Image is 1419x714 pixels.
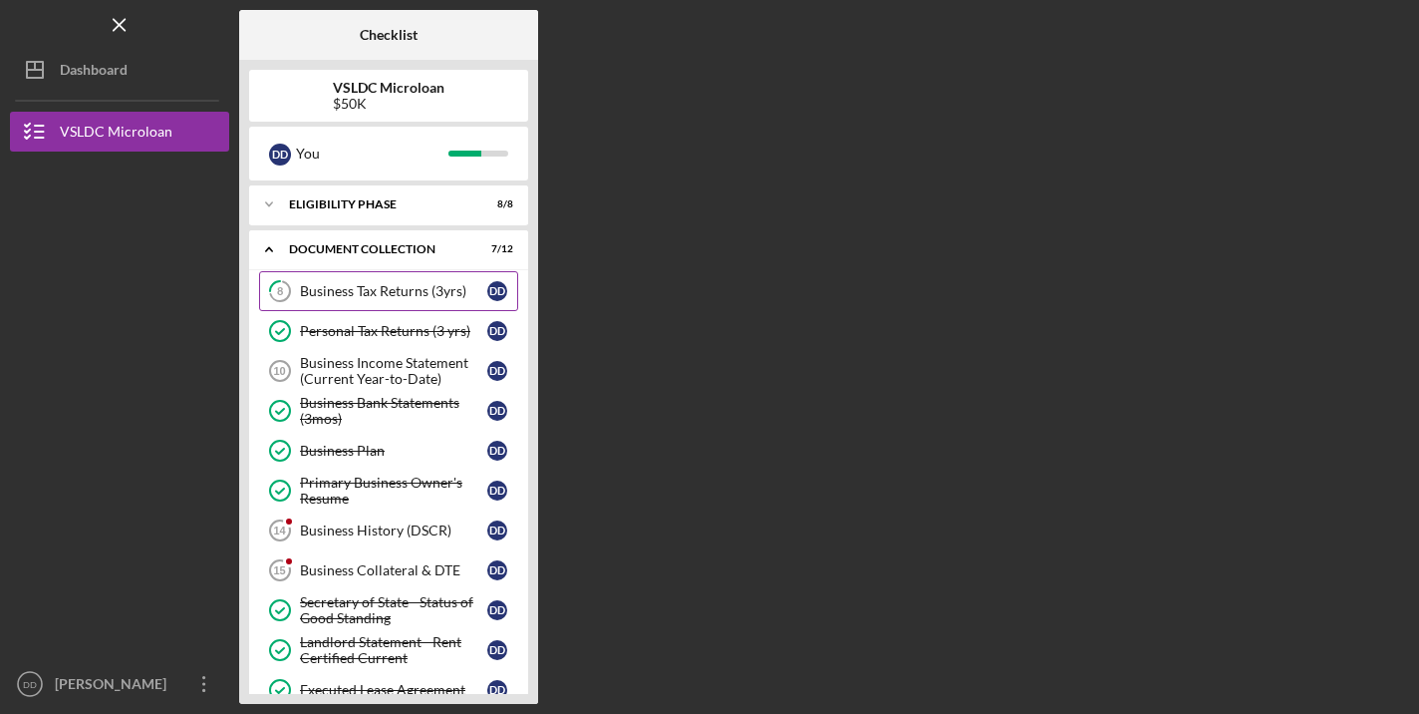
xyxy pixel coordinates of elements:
a: Secretary of State - Status of Good StandingDD [259,590,518,630]
a: Primary Business Owner's ResumeDD [259,471,518,511]
button: Dashboard [10,50,229,90]
div: Business Plan [300,443,487,459]
div: 8 / 8 [477,198,513,210]
div: Document Collection [289,243,463,255]
div: Dashboard [60,50,128,95]
div: D D [487,321,507,341]
div: D D [487,560,507,580]
div: D D [487,680,507,700]
b: Checklist [360,27,418,43]
button: VSLDC Microloan [10,112,229,152]
div: Business Tax Returns (3yrs) [300,283,487,299]
a: Business PlanDD [259,431,518,471]
div: Primary Business Owner's Resume [300,475,487,507]
tspan: 8 [277,285,283,298]
div: D D [487,481,507,501]
div: [PERSON_NAME] [50,664,179,709]
div: D D [487,361,507,381]
div: $50K [333,96,444,112]
div: D D [269,144,291,166]
a: 15Business Collateral & DTEDD [259,550,518,590]
div: Landlord Statement - Rent Certified Current [300,634,487,666]
div: 7 / 12 [477,243,513,255]
div: Business Collateral & DTE [300,562,487,578]
div: D D [487,521,507,540]
div: Secretary of State - Status of Good Standing [300,594,487,626]
b: VSLDC Microloan [333,80,444,96]
div: Business Bank Statements (3mos) [300,395,487,427]
div: Executed Lease Agreement [300,682,487,698]
a: Landlord Statement - Rent Certified CurrentDD [259,630,518,670]
a: 14Business History (DSCR)DD [259,511,518,550]
a: Personal Tax Returns (3 yrs)DD [259,311,518,351]
div: D D [487,401,507,421]
div: Business History (DSCR) [300,523,487,538]
a: 8Business Tax Returns (3yrs)DD [259,271,518,311]
div: D D [487,600,507,620]
div: Business Income Statement (Current Year-to-Date) [300,355,487,387]
tspan: 10 [273,365,285,377]
tspan: 14 [273,525,286,536]
div: Personal Tax Returns (3 yrs) [300,323,487,339]
text: DD [23,679,37,690]
a: 10Business Income Statement (Current Year-to-Date)DD [259,351,518,391]
tspan: 15 [273,564,285,576]
div: D D [487,441,507,461]
div: D D [487,281,507,301]
a: Business Bank Statements (3mos)DD [259,391,518,431]
a: Executed Lease AgreementDD [259,670,518,710]
div: VSLDC Microloan [60,112,172,157]
div: D D [487,640,507,660]
button: DD[PERSON_NAME] [10,664,229,704]
div: Eligibility Phase [289,198,463,210]
div: You [296,137,448,171]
